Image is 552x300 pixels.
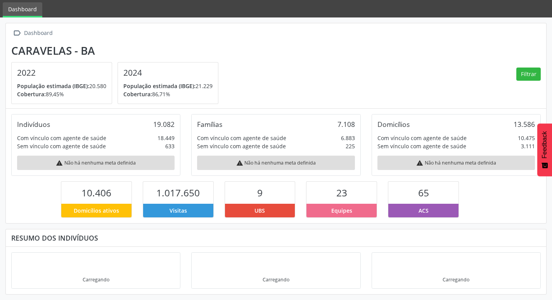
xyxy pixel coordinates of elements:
[197,142,286,150] div: Sem vínculo com agente de saúde
[17,82,106,90] p: 20.580
[156,186,200,199] span: 1.017.650
[419,206,429,215] span: ACS
[17,90,46,98] span: Cobertura:
[56,160,63,166] i: warning
[17,120,50,128] div: Indivíduos
[377,134,467,142] div: Com vínculo com agente de saúde
[377,120,410,128] div: Domicílios
[254,206,265,215] span: UBS
[197,134,286,142] div: Com vínculo com agente de saúde
[123,90,152,98] span: Cobertura:
[11,28,22,39] i: 
[197,156,355,170] div: Não há nenhuma meta definida
[17,134,106,142] div: Com vínculo com agente de saúde
[537,123,552,176] button: Feedback - Mostrar pesquisa
[516,68,541,81] button: Filtrar
[83,276,109,283] div: Carregando
[346,142,355,150] div: 225
[17,90,106,98] p: 89,45%
[257,186,263,199] span: 9
[197,120,222,128] div: Famílias
[123,90,213,98] p: 86,71%
[123,82,196,90] span: População estimada (IBGE):
[263,276,289,283] div: Carregando
[74,206,119,215] span: Domicílios ativos
[336,186,347,199] span: 23
[337,120,355,128] div: 7.108
[418,186,429,199] span: 65
[157,134,175,142] div: 18.449
[81,186,111,199] span: 10.406
[17,82,89,90] span: População estimada (IBGE):
[331,206,352,215] span: Equipes
[22,28,54,39] div: Dashboard
[17,142,106,150] div: Sem vínculo com agente de saúde
[518,134,535,142] div: 10.475
[11,44,224,57] div: Caravelas - BA
[541,131,548,158] span: Feedback
[341,134,355,142] div: 6.883
[123,68,213,78] h4: 2024
[11,234,541,242] div: Resumo dos indivíduos
[377,142,466,150] div: Sem vínculo com agente de saúde
[416,160,423,166] i: warning
[170,206,187,215] span: Visitas
[11,28,54,39] a:  Dashboard
[165,142,175,150] div: 633
[17,156,175,170] div: Não há nenhuma meta definida
[236,160,243,166] i: warning
[3,2,42,17] a: Dashboard
[153,120,175,128] div: 19.082
[377,156,535,170] div: Não há nenhuma meta definida
[514,120,535,128] div: 13.586
[123,82,213,90] p: 21.229
[443,276,469,283] div: Carregando
[17,68,106,78] h4: 2022
[521,142,535,150] div: 3.111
